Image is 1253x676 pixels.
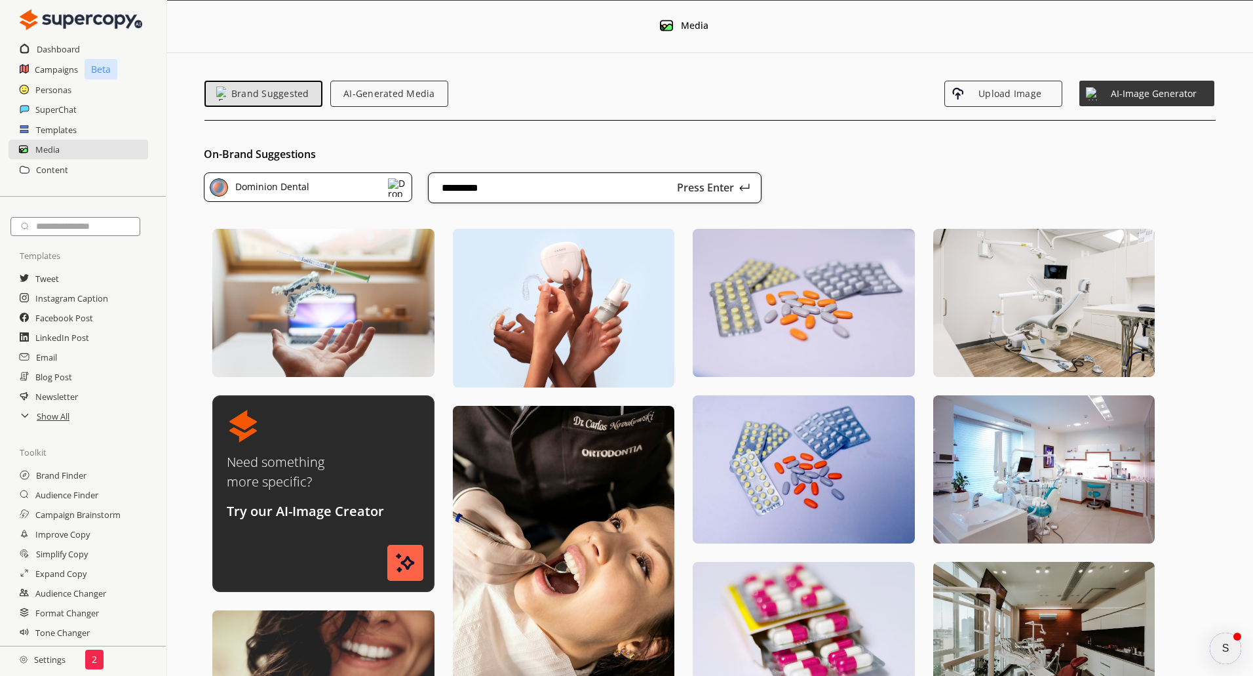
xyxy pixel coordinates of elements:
a: Instagram Caption [35,288,108,308]
img: Press Enter [739,182,750,193]
a: Dashboard [37,39,80,59]
div: atlas-message-author-avatar [1210,633,1241,664]
button: Upload IconUpload Image [944,81,1062,107]
span: Upload Image [965,89,1055,99]
button: Press Enter [687,180,755,195]
p: 2 [92,654,97,665]
img: Unsplash Image 17 [693,395,915,544]
a: Blog Post [35,367,72,387]
img: Unsplash Image 1 [212,229,434,377]
a: Campaign Brainstorm [35,505,121,525]
button: AI-Generated Media [330,81,448,107]
a: Facebook Post [35,308,93,328]
img: Upload Icon [952,87,965,100]
a: Simplify Copy [36,544,88,564]
a: Show All [37,407,69,426]
a: Audience Changer [35,584,106,603]
p: Try our AI-Image Creator [227,502,384,521]
a: Brand Finder [36,466,87,485]
a: LinkedIn Post [35,328,89,348]
a: Format Changer [35,603,99,623]
img: AI Icon [227,410,260,443]
a: Templates [36,120,77,140]
button: Emoji IconBrand Suggested [204,81,322,107]
a: Media [35,140,60,159]
img: Dropdown [388,178,406,197]
a: Newsletter [35,387,78,407]
a: Improve Copy [35,525,90,544]
img: Unsplash Image 16 [693,229,915,377]
a: Email [36,348,57,367]
a: SuperChat [35,100,77,119]
a: Personas [35,80,71,100]
div: Media [681,20,708,31]
button: Weather Stars IconAI-Image Generator [1078,79,1216,108]
span: Brand Suggested [226,89,315,99]
img: Media Icon [660,19,673,32]
img: Unsplash Image 8 [453,229,675,388]
p: Press Enter [672,182,738,193]
div: On-Brand Suggestions [204,149,1253,159]
div: Dominion Dental [231,178,309,199]
p: Need something more specific? [227,452,325,492]
span: AI-Image Generator [1099,89,1208,99]
img: Weather Stars Icon [396,547,415,580]
a: Tweet [35,269,59,288]
img: Close [20,7,142,33]
img: Brand [210,178,228,197]
button: atlas-launcher [1210,633,1241,664]
img: Unsplash Image 23 [933,395,1155,544]
img: Weather Stars Icon [1086,87,1099,100]
img: Emoji Icon [216,87,226,101]
img: Unsplash Image 22 [933,229,1155,377]
p: Beta [85,59,117,79]
a: Campaigns [35,60,78,79]
a: Audience Finder [35,485,98,505]
span: AI-Generated Media [337,89,441,99]
img: Close [20,656,28,664]
a: Tone Changer [35,623,90,643]
a: Expand Copy [35,564,87,584]
a: Content [36,160,68,180]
